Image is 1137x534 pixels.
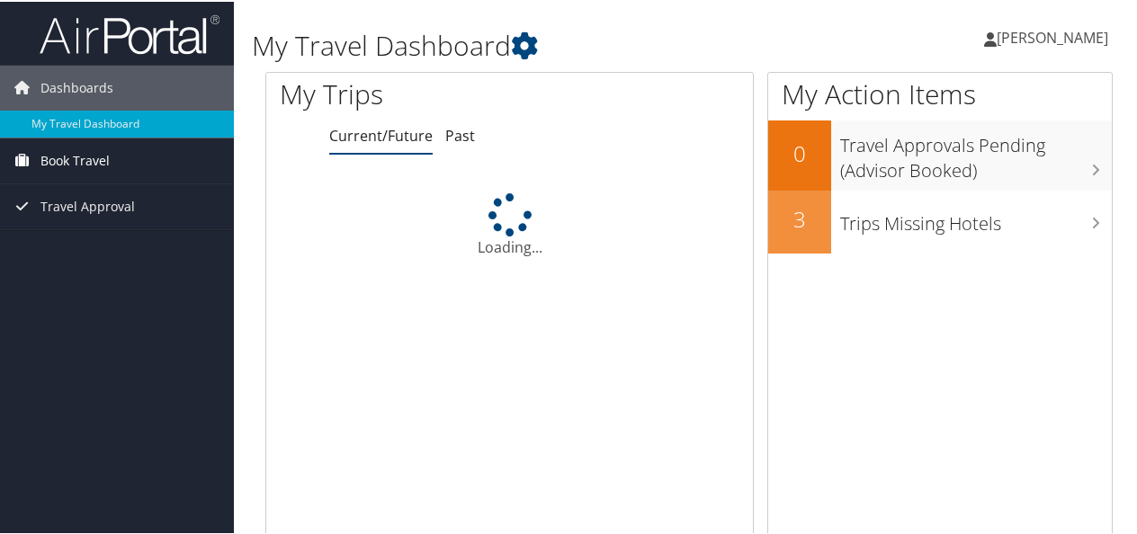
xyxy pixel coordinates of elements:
a: Current/Future [329,124,433,144]
a: [PERSON_NAME] [984,9,1126,63]
h1: My Action Items [768,74,1112,111]
div: Loading... [266,191,753,256]
img: airportal-logo.png [40,12,219,54]
a: 0Travel Approvals Pending (Advisor Booked) [768,119,1112,188]
span: [PERSON_NAME] [997,26,1108,46]
span: Book Travel [40,137,110,182]
h1: My Trips [280,74,537,111]
h2: 0 [768,137,831,167]
h2: 3 [768,202,831,233]
h3: Trips Missing Hotels [840,200,1112,235]
span: Dashboards [40,64,113,109]
span: Travel Approval [40,182,135,227]
a: Past [445,124,475,144]
h3: Travel Approvals Pending (Advisor Booked) [840,122,1112,182]
h1: My Travel Dashboard [252,25,835,63]
a: 3Trips Missing Hotels [768,189,1112,252]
